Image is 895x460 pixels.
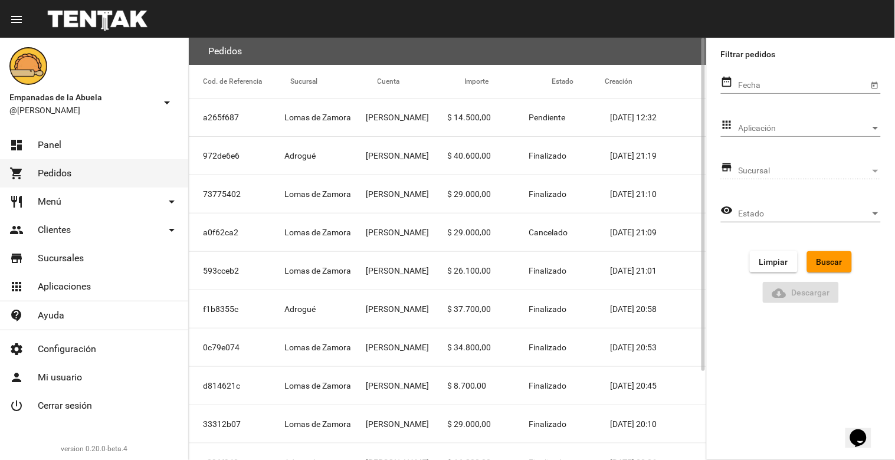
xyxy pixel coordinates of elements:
mat-cell: $ 8.700,00 [448,367,529,405]
mat-icon: contact_support [9,308,24,323]
button: Descargar ReporteDescargar [763,282,840,303]
button: Open calendar [868,78,881,91]
mat-cell: a265f687 [189,98,284,136]
mat-icon: date_range [721,75,733,89]
mat-cell: [PERSON_NAME] [366,137,447,175]
mat-cell: $ 37.700,00 [448,290,529,328]
mat-cell: 972de6e6 [189,137,284,175]
mat-cell: [PERSON_NAME] [366,213,447,251]
mat-icon: menu [9,12,24,27]
mat-cell: [PERSON_NAME] [366,98,447,136]
mat-icon: restaurant [9,195,24,209]
span: Pendiente [529,111,566,123]
mat-cell: [PERSON_NAME] [366,405,447,443]
span: Finalizado [529,418,567,430]
mat-cell: 0c79e074 [189,328,284,366]
span: Adrogué [284,303,316,315]
span: Lomas de Zamora [284,111,351,123]
span: Cerrar sesión [38,400,92,412]
iframe: chat widget [845,413,883,448]
mat-cell: [DATE] 20:58 [611,290,706,328]
mat-cell: 33312b07 [189,405,284,443]
span: Finalizado [529,188,567,200]
div: version 0.20.0-beta.4 [9,443,179,455]
span: Finalizado [529,265,567,277]
mat-cell: [DATE] 12:32 [611,98,706,136]
mat-icon: apps [721,118,733,132]
mat-cell: [DATE] 21:01 [611,252,706,290]
label: Filtrar pedidos [721,47,881,61]
span: Adrogué [284,150,316,162]
span: Aplicaciones [38,281,91,293]
span: Panel [38,139,61,151]
span: Empanadas de la Abuela [9,90,155,104]
h3: Pedidos [208,43,242,60]
mat-cell: [DATE] 21:10 [611,175,706,213]
span: Lomas de Zamora [284,418,351,430]
mat-cell: $ 26.100,00 [448,252,529,290]
mat-header-cell: Importe [464,65,552,98]
mat-cell: [DATE] 20:53 [611,328,706,366]
mat-select: Aplicación [739,124,881,133]
mat-header-cell: Estado [552,65,605,98]
span: Finalizado [529,341,567,353]
mat-cell: [PERSON_NAME] [366,252,447,290]
mat-cell: [DATE] 21:19 [611,137,706,175]
mat-header-cell: Sucursal [290,65,378,98]
mat-cell: $ 40.600,00 [448,137,529,175]
mat-select: Sucursal [739,166,881,176]
span: Lomas de Zamora [284,226,351,238]
mat-icon: people [9,223,24,237]
img: f0136945-ed32-4f7c-91e3-a375bc4bb2c5.png [9,47,47,85]
span: Pedidos [38,167,71,179]
span: Configuración [38,343,96,355]
span: Lomas de Zamora [284,188,351,200]
mat-cell: $ 29.000,00 [448,175,529,213]
span: Menú [38,196,61,208]
mat-icon: store [9,251,24,265]
mat-icon: apps [9,280,24,294]
span: Cancelado [529,226,568,238]
mat-cell: [PERSON_NAME] [366,367,447,405]
span: Lomas de Zamora [284,341,351,353]
mat-cell: a0f62ca2 [189,213,284,251]
mat-cell: f1b8355c [189,290,284,328]
button: Limpiar [750,251,798,272]
mat-icon: dashboard [9,138,24,152]
mat-cell: [DATE] 20:10 [611,405,706,443]
span: Estado [739,209,870,219]
mat-header-cell: Creación [605,65,706,98]
span: Sucursal [739,166,870,176]
mat-icon: person [9,370,24,385]
mat-icon: Descargar Reporte [772,286,786,300]
mat-icon: store [721,160,733,175]
mat-header-cell: Cuenta [378,65,465,98]
span: Sucursales [38,252,84,264]
mat-icon: settings [9,342,24,356]
span: Finalizado [529,380,567,392]
mat-cell: [DATE] 20:45 [611,367,706,405]
mat-cell: [DATE] 21:09 [611,213,706,251]
mat-icon: shopping_cart [9,166,24,180]
mat-select: Estado [739,209,881,219]
mat-cell: [PERSON_NAME] [366,175,447,213]
mat-cell: 593cceb2 [189,252,284,290]
flou-section-header: Pedidos [189,38,706,65]
span: Mi usuario [38,372,82,383]
span: Limpiar [759,257,788,267]
mat-cell: $ 34.800,00 [448,328,529,366]
mat-cell: 73775402 [189,175,284,213]
mat-icon: arrow_drop_down [160,96,174,110]
mat-cell: d814621c [189,367,284,405]
mat-icon: arrow_drop_down [165,195,179,209]
mat-cell: [PERSON_NAME] [366,290,447,328]
mat-header-cell: Cod. de Referencia [189,65,290,98]
span: Finalizado [529,303,567,315]
span: Descargar [772,288,830,297]
span: Clientes [38,224,71,236]
span: Aplicación [739,124,870,133]
mat-icon: arrow_drop_down [165,223,179,237]
input: Fecha [739,81,868,90]
mat-cell: $ 14.500,00 [448,98,529,136]
mat-cell: $ 29.000,00 [448,213,529,251]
